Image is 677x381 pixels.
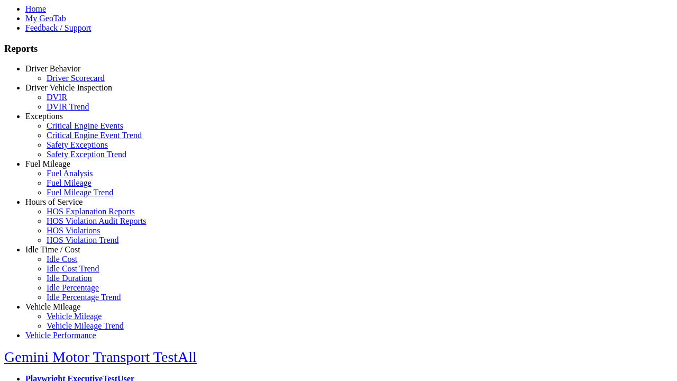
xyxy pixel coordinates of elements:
a: Idle Cost Trend [47,264,99,273]
a: Fuel Analysis [47,169,93,178]
a: Driver Vehicle Inspection [25,83,112,92]
a: Vehicle Mileage [47,312,102,321]
a: Idle Cost [47,255,77,264]
a: Fuel Mileage Trend [47,188,113,197]
a: HOS Violations [47,226,100,235]
a: Vehicle Mileage [25,302,80,311]
a: Driver Scorecard [47,74,105,83]
a: Exceptions [25,112,63,121]
a: Feedback / Support [25,23,91,32]
a: My GeoTab [25,14,66,23]
a: Idle Percentage Trend [47,293,121,302]
h3: Reports [4,43,673,55]
a: Safety Exception Trend [47,150,126,159]
a: Idle Duration [47,274,92,283]
a: Critical Engine Event Trend [47,131,142,140]
a: Critical Engine Events [47,121,123,130]
a: Idle Time / Cost [25,245,80,254]
a: Fuel Mileage [25,159,70,168]
a: Fuel Mileage [47,178,92,187]
a: HOS Violation Audit Reports [47,216,147,225]
a: HOS Violation Trend [47,235,119,244]
a: HOS Explanation Reports [47,207,135,216]
a: Vehicle Mileage Trend [47,321,124,330]
a: Safety Exceptions [47,140,108,149]
a: Home [25,4,46,13]
a: DVIR Trend [47,102,89,111]
a: Vehicle Performance [25,331,96,340]
a: Gemini Motor Transport TestAll [4,349,197,365]
a: Idle Percentage [47,283,99,292]
a: DVIR [47,93,67,102]
a: Hours of Service [25,197,83,206]
a: Driver Behavior [25,64,80,73]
